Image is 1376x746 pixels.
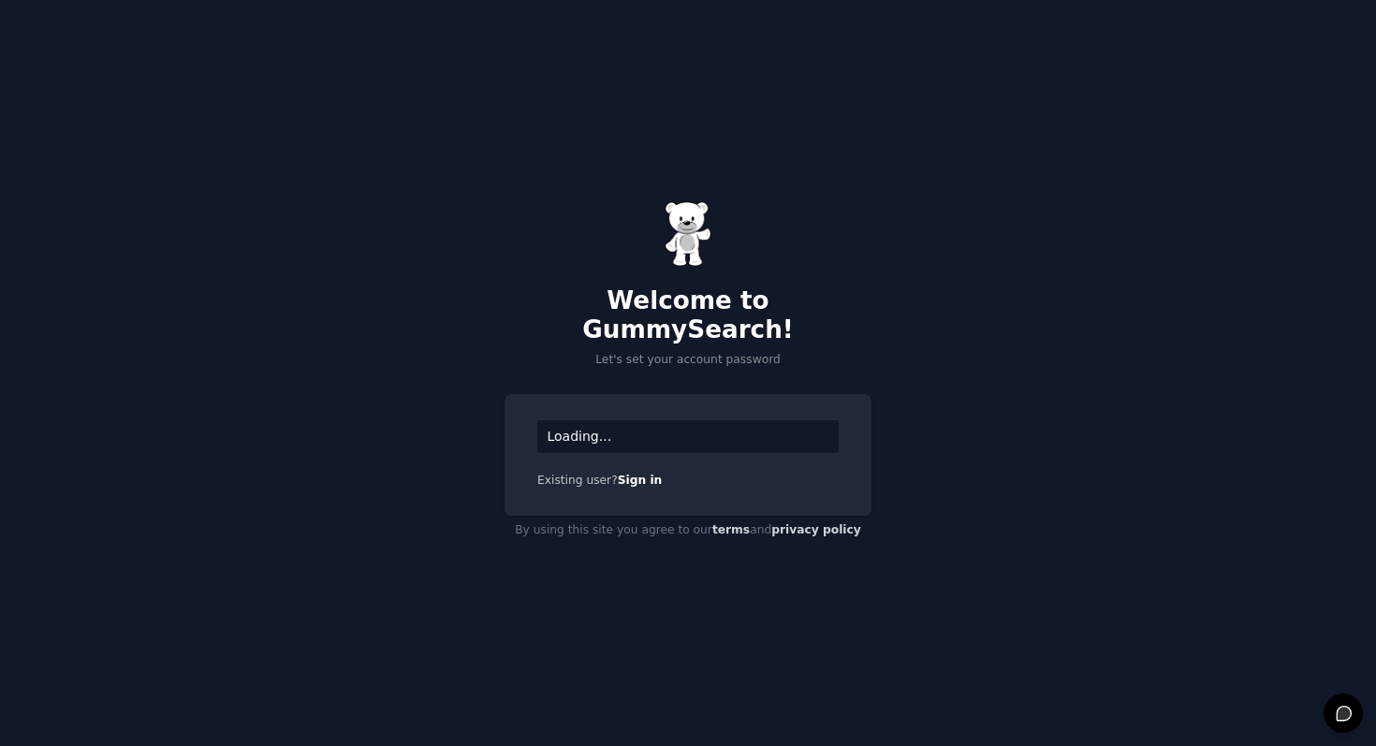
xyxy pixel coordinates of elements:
[771,523,861,536] a: privacy policy
[537,474,618,487] span: Existing user?
[712,523,750,536] a: terms
[505,516,871,546] div: By using this site you agree to our and
[505,286,871,345] h2: Welcome to GummySearch!
[665,201,711,267] img: Gummy Bear
[618,474,663,487] a: Sign in
[537,420,839,453] div: Loading...
[505,352,871,369] p: Let's set your account password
